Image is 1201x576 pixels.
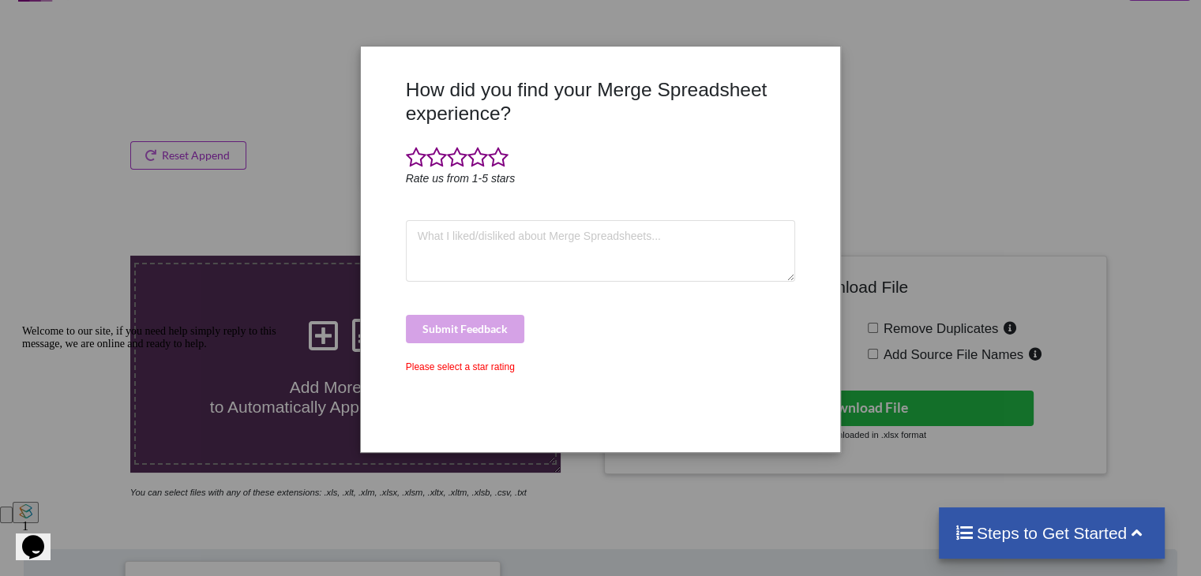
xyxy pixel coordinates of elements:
[406,78,796,125] h3: How did you find your Merge Spreadsheet experience?
[16,319,300,505] iframe: chat widget
[6,6,261,31] span: Welcome to our site, if you need help simply reply to this message, we are online and ready to help.
[406,360,796,374] div: Please select a star rating
[406,172,516,185] i: Rate us from 1-5 stars
[955,523,1150,543] h4: Steps to Get Started
[16,513,66,560] iframe: chat widget
[6,6,291,32] div: Welcome to our site, if you need help simply reply to this message, we are online and ready to help.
